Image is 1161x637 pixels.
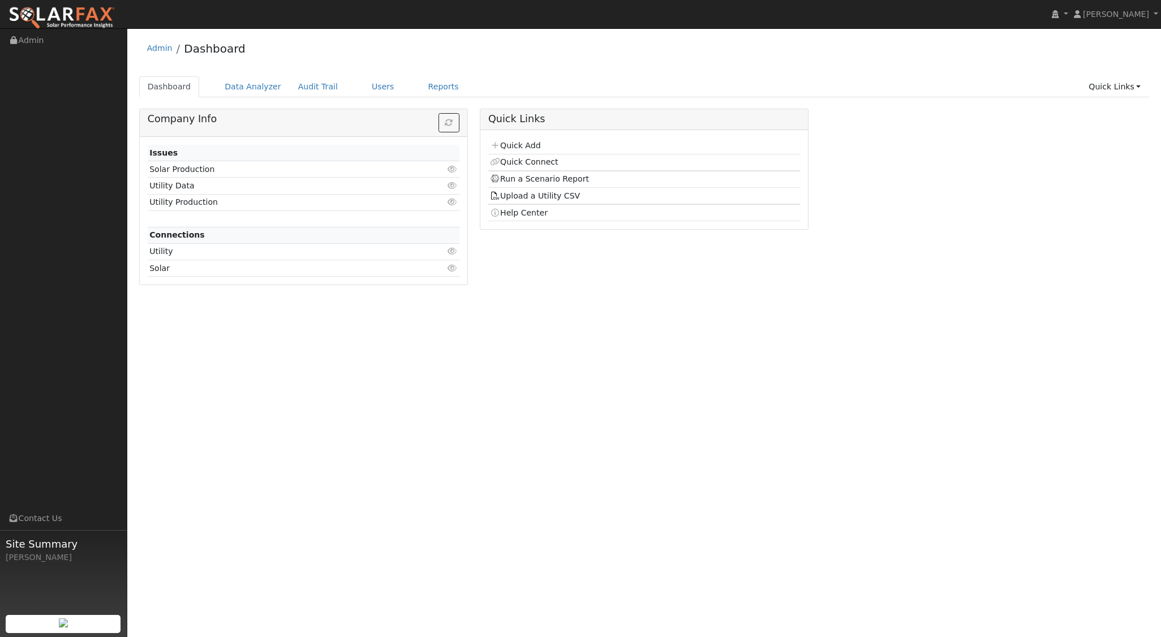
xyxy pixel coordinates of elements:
[448,247,458,255] i: Click to view
[448,198,458,206] i: Click to view
[420,76,467,97] a: Reports
[148,243,409,260] td: Utility
[448,264,458,272] i: Click to view
[8,6,115,30] img: SolarFax
[184,42,246,55] a: Dashboard
[1083,10,1149,19] span: [PERSON_NAME]
[6,536,121,552] span: Site Summary
[1080,76,1149,97] a: Quick Links
[490,157,558,166] a: Quick Connect
[139,76,200,97] a: Dashboard
[147,44,173,53] a: Admin
[490,141,540,150] a: Quick Add
[363,76,403,97] a: Users
[149,148,178,157] strong: Issues
[216,76,290,97] a: Data Analyzer
[148,161,409,178] td: Solar Production
[448,165,458,173] i: Click to view
[448,182,458,190] i: Click to view
[148,194,409,210] td: Utility Production
[148,113,459,125] h5: Company Info
[490,208,548,217] a: Help Center
[6,552,121,563] div: [PERSON_NAME]
[490,191,580,200] a: Upload a Utility CSV
[488,113,800,125] h5: Quick Links
[59,618,68,627] img: retrieve
[490,174,589,183] a: Run a Scenario Report
[149,230,205,239] strong: Connections
[148,260,409,277] td: Solar
[290,76,346,97] a: Audit Trail
[148,178,409,194] td: Utility Data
